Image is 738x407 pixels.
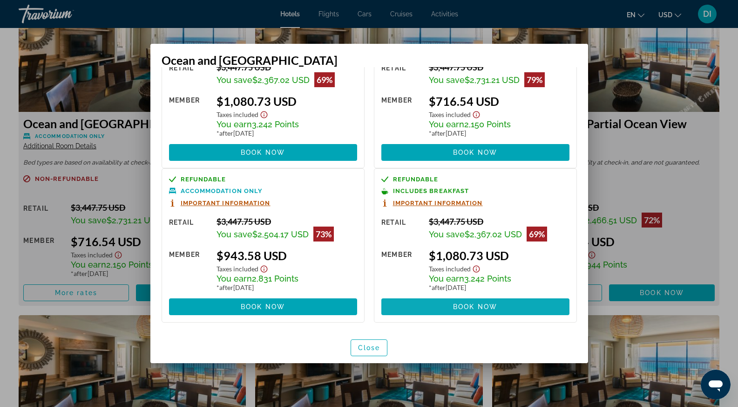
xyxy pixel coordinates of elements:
[258,108,270,119] button: Show Taxes and Fees disclaimer
[393,200,483,206] span: Important Information
[358,344,380,352] span: Close
[181,200,271,206] span: Important Information
[429,119,464,129] span: You earn
[381,248,422,291] div: Member
[217,110,258,118] span: Taxes included
[381,144,569,161] button: Book now
[252,229,309,239] span: $2,504.17 USD
[351,339,388,356] button: Close
[429,283,569,291] div: * [DATE]
[381,94,422,137] div: Member
[169,248,210,291] div: Member
[219,283,233,291] span: after
[252,75,310,85] span: $2,367.02 USD
[471,262,482,273] button: Show Taxes and Fees disclaimer
[429,110,471,118] span: Taxes included
[313,227,334,241] div: 73%
[464,274,511,283] span: 3,242 Points
[429,265,471,273] span: Taxes included
[219,129,233,137] span: after
[527,227,547,241] div: 69%
[471,108,482,119] button: Show Taxes and Fees disclaimer
[464,119,511,129] span: 2,150 Points
[169,176,357,183] a: Refundable
[465,75,520,85] span: $2,731.21 USD
[258,262,270,273] button: Show Taxes and Fees disclaimer
[429,248,569,262] div: $1,080.73 USD
[429,129,569,137] div: * [DATE]
[429,62,569,72] div: $3,447.75 USD
[465,229,522,239] span: $2,367.02 USD
[429,94,569,108] div: $716.54 USD
[524,72,545,87] div: 79%
[241,149,285,156] span: Book now
[181,188,263,194] span: Accommodation Only
[381,298,569,315] button: Book now
[169,144,357,161] button: Book now
[432,283,446,291] span: after
[381,176,569,183] a: Refundable
[381,62,422,87] div: Retail
[393,188,469,194] span: Includes Breakfast
[453,149,497,156] span: Book now
[429,75,465,85] span: You save
[169,216,210,241] div: Retail
[314,72,335,87] div: 69%
[169,298,357,315] button: Book now
[701,370,731,400] iframe: Button to launch messaging window
[169,199,271,207] button: Important Information
[169,94,210,137] div: Member
[217,274,252,283] span: You earn
[453,303,497,310] span: Book now
[252,274,298,283] span: 2,831 Points
[217,119,252,129] span: You earn
[429,274,464,283] span: You earn
[217,216,357,227] div: $3,447.75 USD
[217,229,252,239] span: You save
[217,94,357,108] div: $1,080.73 USD
[429,216,569,227] div: $3,447.75 USD
[241,303,285,310] span: Book now
[381,199,483,207] button: Important Information
[429,229,465,239] span: You save
[169,62,210,87] div: Retail
[217,248,357,262] div: $943.58 USD
[217,75,252,85] span: You save
[217,283,357,291] div: * [DATE]
[393,176,439,182] span: Refundable
[252,119,299,129] span: 3,242 Points
[162,53,577,67] h3: Ocean and [GEOGRAPHIC_DATA]
[217,129,357,137] div: * [DATE]
[381,216,422,241] div: Retail
[181,176,226,182] span: Refundable
[432,129,446,137] span: after
[217,62,357,72] div: $3,447.75 USD
[217,265,258,273] span: Taxes included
